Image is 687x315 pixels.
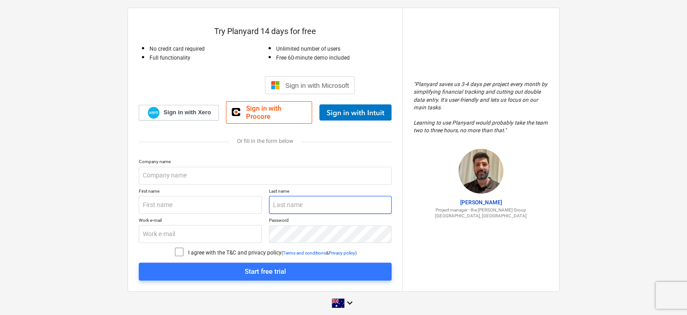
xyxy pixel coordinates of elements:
[276,54,392,62] p: Free 60-minute demo included
[188,249,282,257] p: I agree with the T&C and privacy policy
[246,104,306,121] span: Sign in with Procore
[414,199,548,207] p: [PERSON_NAME]
[269,188,392,196] p: Last name
[329,250,355,255] a: Privacy policy
[150,45,265,53] p: No credit card required
[226,101,312,124] a: Sign in with Procore
[139,188,262,196] p: First name
[271,81,280,90] img: Microsoft logo
[245,266,286,277] div: Start free trial
[283,250,326,255] a: Terms and conditions
[139,167,392,185] input: Company name
[285,82,349,89] span: Sign in with Microsoft
[139,225,262,243] input: Work e-mail
[269,217,392,225] p: Password
[414,81,548,134] p: " Planyard saves us 3-4 days per project every month by simplifying financial tracking and cuttin...
[344,298,355,308] i: keyboard_arrow_down
[139,26,392,37] p: Try Planyard 14 days for free
[276,45,392,53] p: Unlimited number of users
[148,107,159,119] img: Xero logo
[139,196,262,214] input: First name
[414,207,548,213] p: Project manager - the [PERSON_NAME] Group
[139,159,392,166] p: Company name
[139,217,262,225] p: Work e-mail
[414,213,548,219] p: [GEOGRAPHIC_DATA], [GEOGRAPHIC_DATA]
[150,54,265,62] p: Full functionality
[139,263,392,280] button: Start free trial
[282,250,357,256] p: ( & )
[458,149,503,194] img: Jason Escobar
[163,108,211,117] span: Sign in with Xero
[139,138,392,144] div: Or fill in the form below
[171,75,262,95] iframe: Sign in with Google Button
[139,105,219,121] a: Sign in with Xero
[269,196,392,214] input: Last name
